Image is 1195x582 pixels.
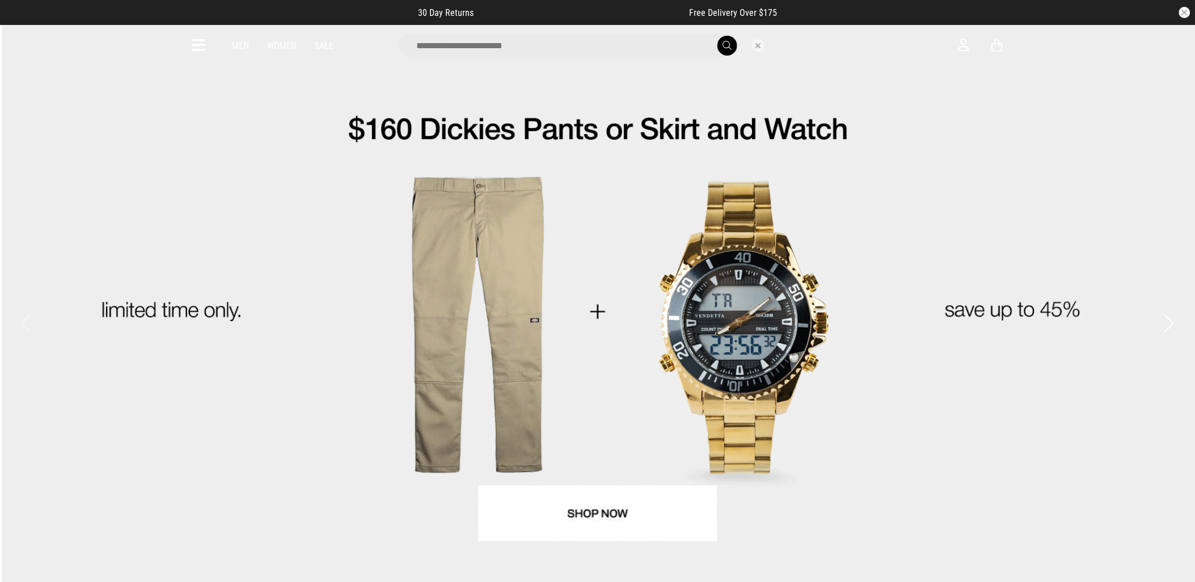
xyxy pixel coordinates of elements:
[752,39,765,52] button: Close search
[419,7,474,18] span: 30 Day Returns
[233,40,250,51] a: Men
[268,40,297,51] a: Women
[690,7,778,18] span: Free Delivery Over $175
[1162,311,1177,336] button: Next slide
[497,7,667,18] iframe: Customer reviews powered by Trustpilot
[18,311,33,336] button: Previous slide
[315,40,334,51] a: Sale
